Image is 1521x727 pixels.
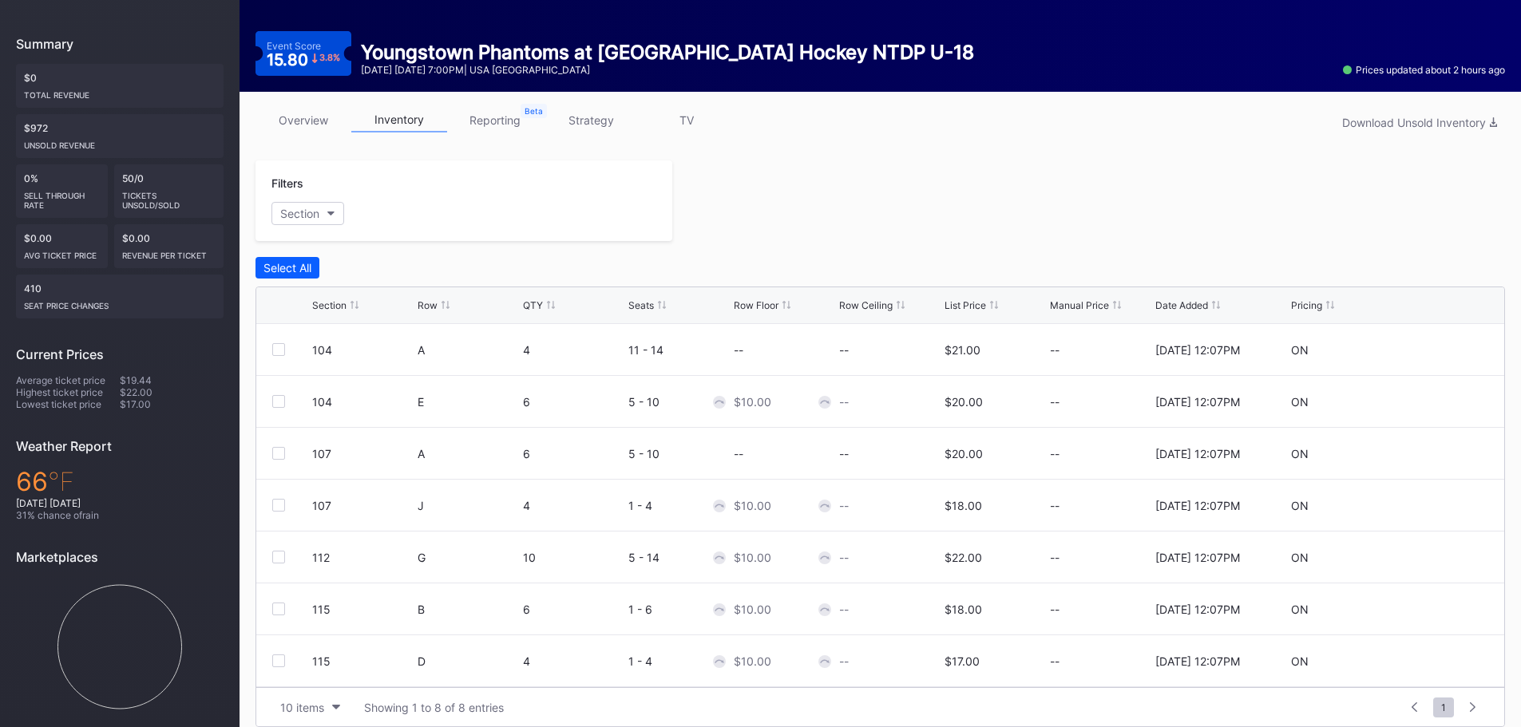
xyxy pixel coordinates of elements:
div: Lowest ticket price [16,398,120,410]
div: -- [839,447,849,460]
div: ON [1291,551,1309,564]
div: 1 - 6 [628,603,730,616]
div: J [418,499,519,512]
div: B [418,603,519,616]
div: [DATE] 12:07PM [1155,603,1240,616]
div: 31 % chance of rain [16,509,224,521]
div: ON [1291,447,1309,460]
div: Row Floor [734,299,778,311]
div: Weather Report [16,438,224,454]
div: 50/0 [114,164,224,218]
div: Select All [263,261,311,275]
div: Avg ticket price [24,244,100,260]
div: $17.00 [945,654,980,668]
div: List Price [945,299,986,311]
a: overview [255,108,351,132]
div: -- [1050,603,1151,616]
div: Summary [16,36,224,52]
div: 15.80 [267,52,340,68]
div: Unsold Revenue [24,134,216,150]
div: -- [1050,654,1151,668]
div: $20.00 [945,395,983,409]
div: [DATE] [DATE] 7:00PM | USA [GEOGRAPHIC_DATA] [361,64,974,76]
div: -- [1050,395,1151,409]
div: $19.44 [120,374,224,386]
div: $22.00 [120,386,224,398]
div: 104 [312,395,414,409]
div: $972 [16,114,224,158]
div: 6 [523,447,624,460]
div: 104 [312,343,414,357]
div: $21.00 [945,343,980,357]
div: Filters [271,176,656,190]
div: 5 - 10 [628,395,730,409]
div: $17.00 [120,398,224,410]
div: Tickets Unsold/Sold [122,184,216,210]
div: Row Ceiling [839,299,893,311]
div: Download Unsold Inventory [1342,116,1497,129]
div: ON [1291,499,1309,512]
div: -- [839,499,849,512]
div: 4 [523,343,624,357]
div: $10.00 [734,603,771,616]
div: Youngstown Phantoms at [GEOGRAPHIC_DATA] Hockey NTDP U-18 [361,41,974,64]
span: ℉ [48,466,74,497]
div: Revenue per ticket [122,244,216,260]
div: E [418,395,519,409]
div: [DATE] 12:07PM [1155,343,1240,357]
div: Date Added [1155,299,1208,311]
div: Average ticket price [16,374,120,386]
div: [DATE] 12:07PM [1155,395,1240,409]
div: 1 - 4 [628,499,730,512]
div: [DATE] 12:07PM [1155,499,1240,512]
div: -- [734,447,743,460]
div: $20.00 [945,447,983,460]
div: 107 [312,447,414,460]
div: $10.00 [734,654,771,668]
div: Pricing [1291,299,1322,311]
div: Sell Through Rate [24,184,100,210]
div: 0% [16,164,108,218]
div: -- [1050,343,1151,357]
div: $0.00 [16,224,108,268]
div: G [418,551,519,564]
div: ON [1291,395,1309,409]
div: ON [1291,603,1309,616]
div: 6 [523,395,624,409]
div: $18.00 [945,603,982,616]
div: ON [1291,343,1309,357]
div: $0.00 [114,224,224,268]
div: 115 [312,654,414,668]
div: D [418,654,519,668]
div: $18.00 [945,499,982,512]
a: reporting [447,108,543,132]
div: Showing 1 to 8 of 8 entries [364,701,504,714]
div: [DATE] [DATE] [16,497,224,509]
div: Total Revenue [24,84,216,100]
div: -- [1050,551,1151,564]
button: 10 items [272,697,348,718]
div: 1 - 4 [628,654,730,668]
button: Download Unsold Inventory [1334,112,1505,133]
svg: Chart title [16,577,224,717]
button: Select All [255,257,319,279]
div: -- [839,603,849,616]
div: Section [280,207,319,220]
div: 5 - 10 [628,447,730,460]
div: 11 - 14 [628,343,730,357]
span: 1 [1433,697,1454,717]
div: 4 [523,654,624,668]
div: 6 [523,603,624,616]
div: Event Score [267,40,321,52]
div: 3.8 % [319,53,340,62]
div: QTY [523,299,543,311]
a: strategy [543,108,639,132]
a: inventory [351,108,447,132]
div: 115 [312,603,414,616]
div: Seats [628,299,654,311]
div: -- [1050,499,1151,512]
div: A [418,343,519,357]
div: 10 [523,551,624,564]
div: 5 - 14 [628,551,730,564]
div: 4 [523,499,624,512]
